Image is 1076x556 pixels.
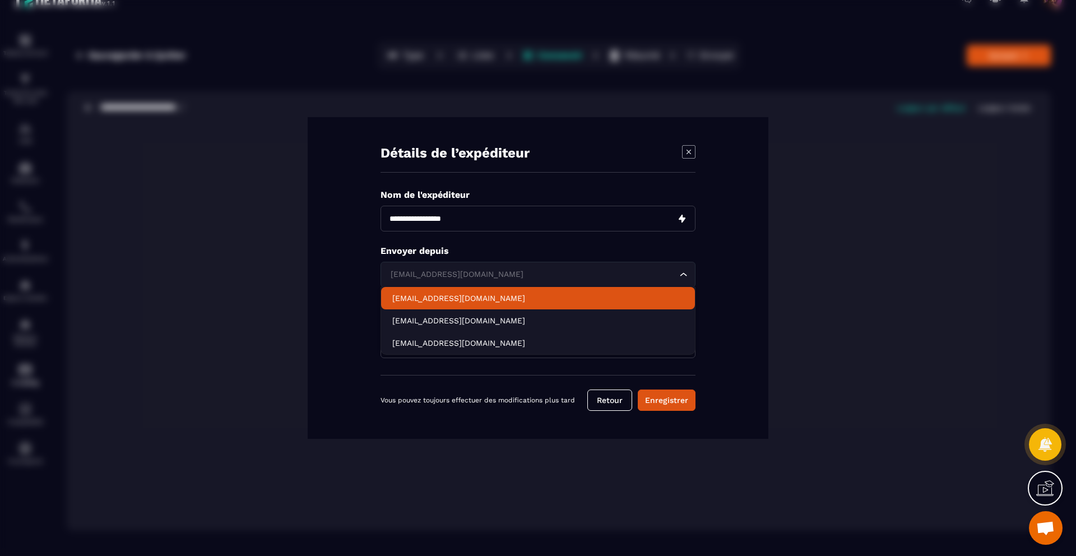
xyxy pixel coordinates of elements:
p: contact@mkt.pascalyogayur.fr [392,315,684,326]
input: Search for option [388,268,677,281]
button: Enregistrer [638,390,695,411]
div: Search for option [381,262,695,288]
button: Retour [587,390,632,411]
h4: Détails de l’expéditeur [381,145,530,161]
p: contact@pascalyogayur.fr [392,293,684,304]
p: support@trk.pascalyogayur.fr [392,337,684,349]
p: Envoyer depuis [381,245,695,256]
p: Vous pouvez toujours effectuer des modifications plus tard [381,396,575,404]
p: Nom de l'expéditeur [381,189,695,200]
div: Ouvrir le chat [1029,511,1063,545]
